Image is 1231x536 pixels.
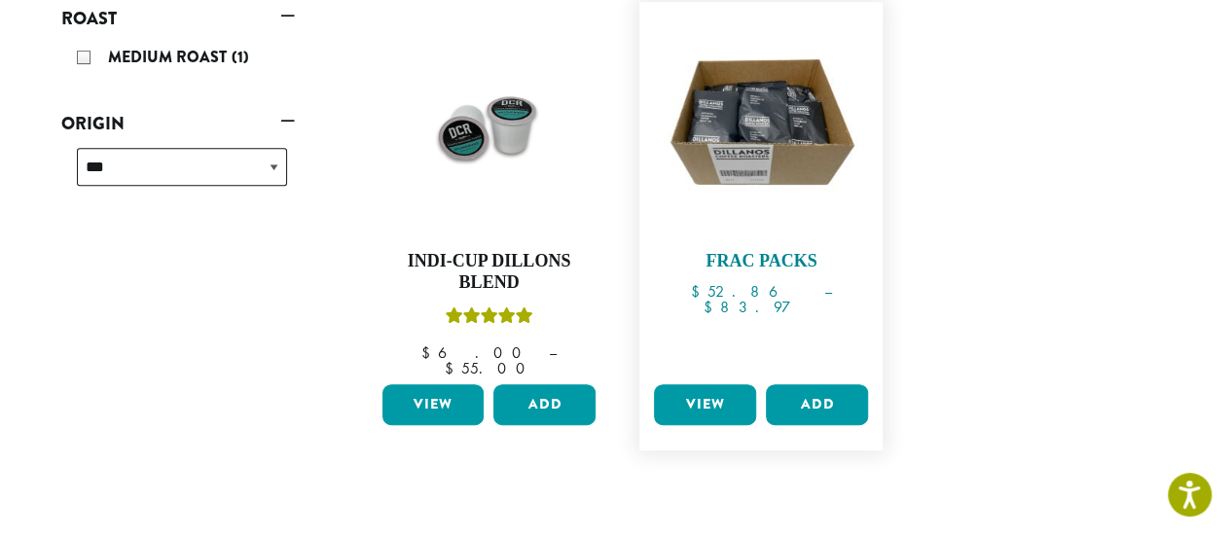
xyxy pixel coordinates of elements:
[691,281,806,302] bdi: 52.86
[61,140,295,209] div: Origin
[493,384,596,425] button: Add
[444,358,533,378] bdi: 55.00
[108,46,232,68] span: Medium Roast
[445,304,532,334] div: Rated 5.00 out of 5
[649,251,873,272] h4: Frac Packs
[649,12,873,235] img: DCR-Frac-Pack-Image-1200x1200-300x300.jpg
[378,251,601,293] h4: Indi-Cup Dillons Blend
[703,297,819,317] bdi: 83.97
[654,384,756,425] a: View
[378,12,601,376] a: Indi-Cup Dillons BlendRated 5.00 out of 5
[421,342,438,363] span: $
[703,297,719,317] span: $
[61,35,295,84] div: Roast
[61,2,295,35] a: Roast
[549,342,557,363] span: –
[649,12,873,376] a: Frac Packs
[232,46,249,68] span: (1)
[421,342,530,363] bdi: 6.00
[377,12,600,235] img: 75CT-INDI-CUP-1.jpg
[382,384,485,425] a: View
[824,281,832,302] span: –
[691,281,707,302] span: $
[61,107,295,140] a: Origin
[444,358,460,378] span: $
[766,384,868,425] button: Add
